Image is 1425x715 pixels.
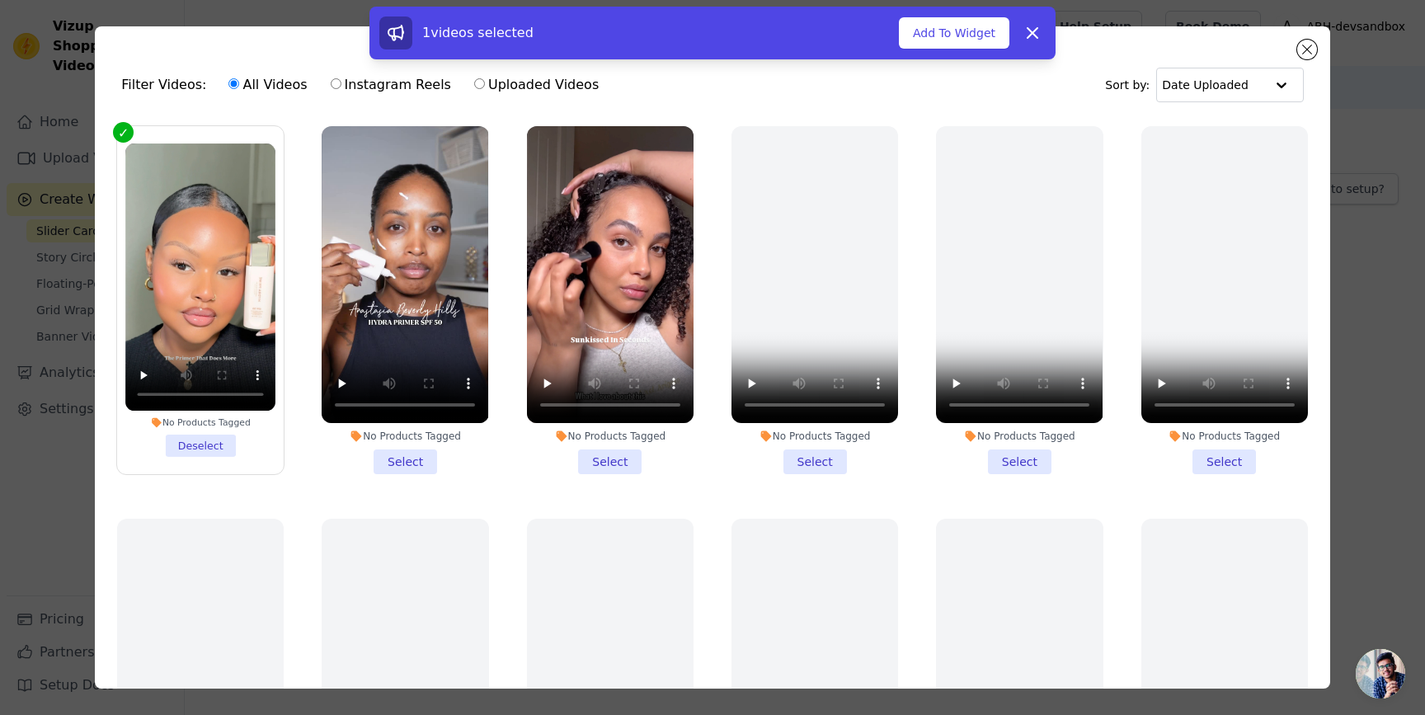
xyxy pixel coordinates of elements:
[121,66,608,104] div: Filter Videos:
[936,430,1103,443] div: No Products Tagged
[330,74,452,96] label: Instagram Reels
[228,74,308,96] label: All Videos
[125,416,275,428] div: No Products Tagged
[422,25,534,40] span: 1 videos selected
[899,17,1009,49] button: Add To Widget
[1356,649,1405,699] a: Open chat
[322,430,488,443] div: No Products Tagged
[1141,430,1308,443] div: No Products Tagged
[1105,68,1304,102] div: Sort by:
[527,430,694,443] div: No Products Tagged
[731,430,898,443] div: No Products Tagged
[473,74,600,96] label: Uploaded Videos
